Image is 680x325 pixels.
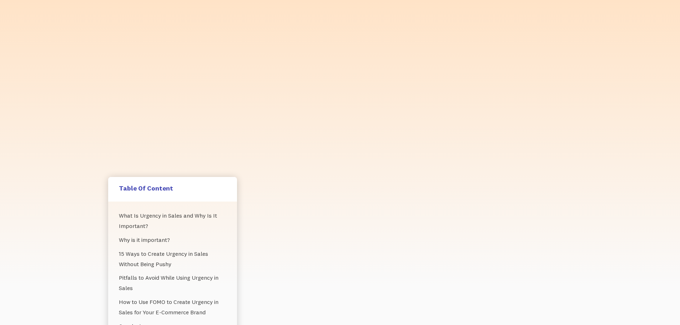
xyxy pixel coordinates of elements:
[489,6,572,24] a: try fomo for free
[432,10,443,20] a: blog
[294,10,312,20] a: pricing
[330,10,376,20] a: 100+ integrations
[558,12,563,18] span: 
[119,295,226,319] a: How to Use FOMO to Create Urgency in Sales for Your E-Commerce Brand
[119,209,226,233] a: What Is Urgency in Sales and Why Is It Important?
[394,10,414,20] a: reviews
[119,233,226,247] a: Why is it important?
[119,247,226,271] a: 15 Ways to Create Urgency in Sales Without Being Pushy
[119,271,226,295] a: Pitfalls to Avoid While Using Urgency in Sales
[119,184,226,192] h5: Table Of Content
[255,10,276,20] a: features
